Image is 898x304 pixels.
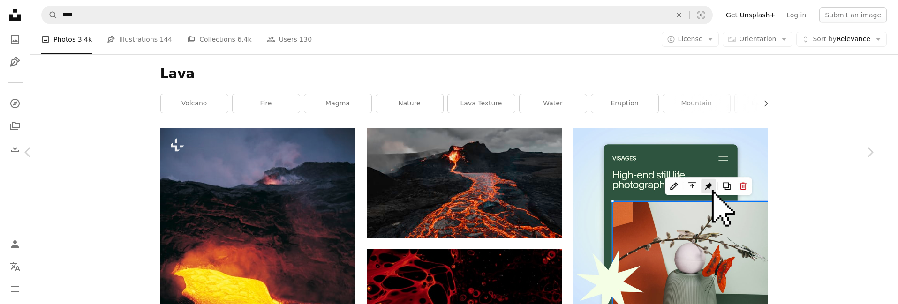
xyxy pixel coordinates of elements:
span: License [678,35,703,43]
h1: Lava [160,66,768,82]
button: Menu [6,280,24,298]
a: Get Unsplash+ [720,7,781,22]
button: Sort byRelevance [796,32,887,47]
a: Illustrations [6,52,24,71]
a: lava texture [448,94,515,113]
a: Users 130 [267,24,312,54]
a: mountain [663,94,730,113]
a: Next [842,107,898,197]
form: Find visuals sitewide [41,6,713,24]
button: Clear [669,6,689,24]
a: Explore [6,94,24,113]
a: brown and black mountain under white clouds [367,178,562,187]
button: Visual search [690,6,712,24]
a: magma [304,94,371,113]
a: water [520,94,587,113]
img: brown and black mountain under white clouds [367,128,562,238]
a: volcano [161,94,228,113]
a: fire [233,94,300,113]
button: Submit an image [819,7,887,22]
span: Orientation [739,35,776,43]
a: Log in / Sign up [6,235,24,253]
button: License [662,32,719,47]
button: Orientation [723,32,792,47]
span: 6.4k [237,34,251,44]
a: nature [376,94,443,113]
button: scroll list to the right [757,94,768,113]
a: Log in [781,7,812,22]
span: 144 [160,34,173,44]
button: Search Unsplash [42,6,58,24]
a: lava flow [735,94,802,113]
span: Sort by [813,35,836,43]
a: a lava flow in the middle of a body of water [160,271,355,279]
a: Illustrations 144 [107,24,172,54]
a: Photos [6,30,24,49]
button: Language [6,257,24,276]
span: 130 [299,34,312,44]
a: eruption [591,94,658,113]
span: Relevance [813,35,870,44]
a: Collections 6.4k [187,24,251,54]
